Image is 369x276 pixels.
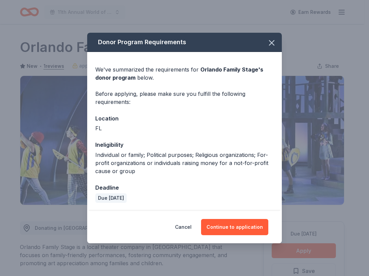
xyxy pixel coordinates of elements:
[201,219,268,235] button: Continue to application
[87,33,282,52] div: Donor Program Requirements
[95,151,274,175] div: Individual or family; Political purposes; Religious organizations; For-profit organizations or in...
[95,183,274,192] div: Deadline
[95,114,274,123] div: Location
[95,193,127,203] div: Due [DATE]
[95,140,274,149] div: Ineligibility
[175,219,192,235] button: Cancel
[95,90,274,106] div: Before applying, please make sure you fulfill the following requirements:
[95,65,274,82] div: We've summarized the requirements for below.
[95,124,274,132] div: FL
